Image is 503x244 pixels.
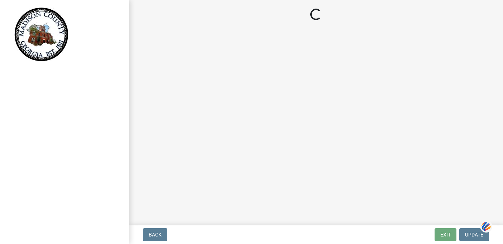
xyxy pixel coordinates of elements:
[465,232,483,238] span: Update
[480,220,492,233] img: svg+xml;base64,PHN2ZyB3aWR0aD0iNDQiIGhlaWdodD0iNDQiIHZpZXdCb3g9IjAgMCA0NCA0NCIgZmlsbD0ibm9uZSIgeG...
[149,232,162,238] span: Back
[459,228,489,241] button: Update
[435,228,456,241] button: Exit
[14,8,68,61] img: Madison County, Georgia
[143,228,167,241] button: Back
